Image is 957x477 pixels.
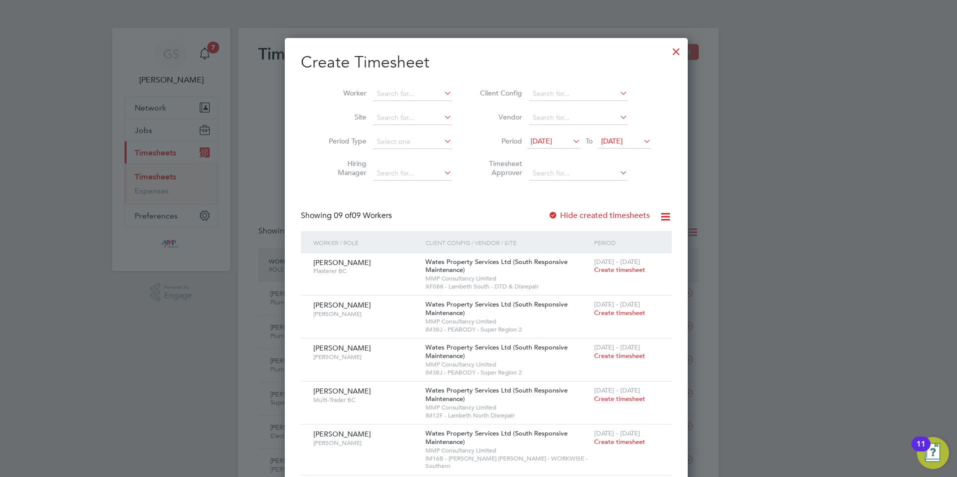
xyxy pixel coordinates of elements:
input: Search for... [529,111,628,125]
div: Client Config / Vendor / Site [423,231,591,254]
input: Search for... [529,87,628,101]
span: MMP Consultancy Limited [425,446,589,454]
span: Wates Property Services Ltd (South Responsive Maintenance) [425,386,568,403]
span: [PERSON_NAME] [313,353,418,361]
span: [PERSON_NAME] [313,439,418,447]
span: MMP Consultancy Limited [425,274,589,282]
div: Period [592,231,662,254]
label: Hiring Manager [321,159,366,177]
span: [PERSON_NAME] [313,343,371,352]
span: IM16B - [PERSON_NAME] [PERSON_NAME] - WORKWISE - Southern [425,454,589,470]
span: [PERSON_NAME] [313,386,371,395]
span: Multi-Trader BC [313,396,418,404]
label: Site [321,112,366,121]
span: [DATE] - [DATE] [594,257,640,266]
span: [DATE] - [DATE] [594,300,640,308]
span: XF088 - Lambeth South - DTD & Disrepair [425,282,589,290]
label: Period Type [321,136,366,145]
span: IM38J - PEABODY - Super Region 2 [425,368,589,376]
span: 09 of [334,210,352,220]
span: MMP Consultancy Limited [425,360,589,368]
span: [PERSON_NAME] [313,300,371,309]
span: Create timesheet [594,308,645,317]
span: Create timesheet [594,265,645,274]
span: [PERSON_NAME] [313,310,418,318]
button: Open Resource Center, 11 new notifications [917,437,949,469]
span: [PERSON_NAME] [313,429,371,438]
input: Search for... [373,111,452,125]
span: Wates Property Services Ltd (South Responsive Maintenance) [425,300,568,317]
span: Wates Property Services Ltd (South Responsive Maintenance) [425,257,568,274]
label: Worker [321,88,366,97]
input: Search for... [373,87,452,101]
label: Client Config [477,88,522,97]
span: [DATE] [531,136,552,145]
span: MMP Consultancy Limited [425,403,589,411]
div: 11 [916,444,925,457]
div: Showing [301,210,394,221]
span: Create timesheet [594,351,645,360]
label: Timesheet Approver [477,159,522,177]
input: Select one [373,135,452,149]
span: [PERSON_NAME] [313,258,371,267]
span: IM38J - PEABODY - Super Region 2 [425,325,589,333]
span: IM12F - Lambeth North Disrepair [425,411,589,419]
span: 09 Workers [334,210,392,220]
label: Vendor [477,112,522,121]
label: Period [477,136,522,145]
span: [DATE] - [DATE] [594,429,640,437]
span: Create timesheet [594,437,645,446]
span: Wates Property Services Ltd (South Responsive Maintenance) [425,343,568,360]
span: Create timesheet [594,394,645,403]
span: Plasterer BC [313,267,418,275]
span: [DATE] - [DATE] [594,343,640,351]
input: Search for... [373,166,452,180]
label: Hide created timesheets [548,210,650,220]
div: Worker / Role [311,231,423,254]
span: To [583,134,596,147]
span: [DATE] - [DATE] [594,386,640,394]
span: MMP Consultancy Limited [425,317,589,325]
h2: Create Timesheet [301,52,672,73]
span: Wates Property Services Ltd (South Responsive Maintenance) [425,429,568,446]
span: [DATE] [601,136,623,145]
input: Search for... [529,166,628,180]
